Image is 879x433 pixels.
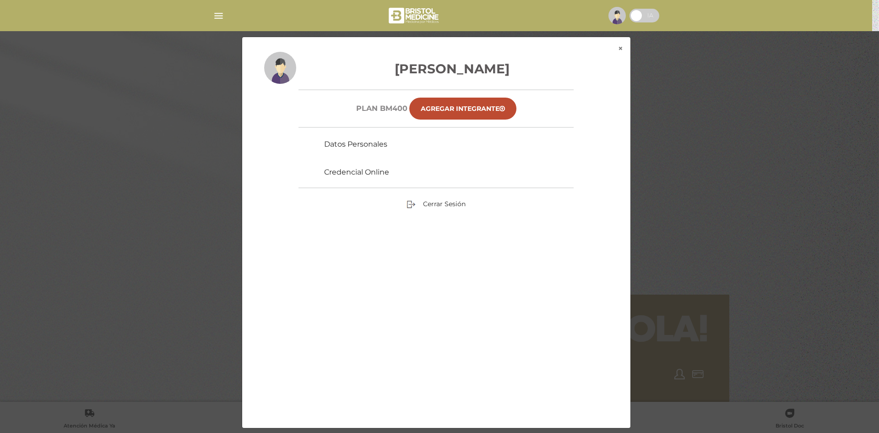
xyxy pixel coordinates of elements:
[409,98,516,120] a: Agregar Integrante
[407,200,416,209] img: sign-out.png
[213,10,224,22] img: Cober_menu-lines-white.svg
[264,52,296,84] img: profile-placeholder.svg
[324,140,387,148] a: Datos Personales
[387,5,442,27] img: bristol-medicine-blanco.png
[608,7,626,24] img: profile-placeholder.svg
[324,168,389,176] a: Credencial Online
[356,104,407,113] h6: Plan BM400
[423,200,466,208] span: Cerrar Sesión
[264,59,608,78] h3: [PERSON_NAME]
[407,200,466,208] a: Cerrar Sesión
[611,37,630,60] button: ×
